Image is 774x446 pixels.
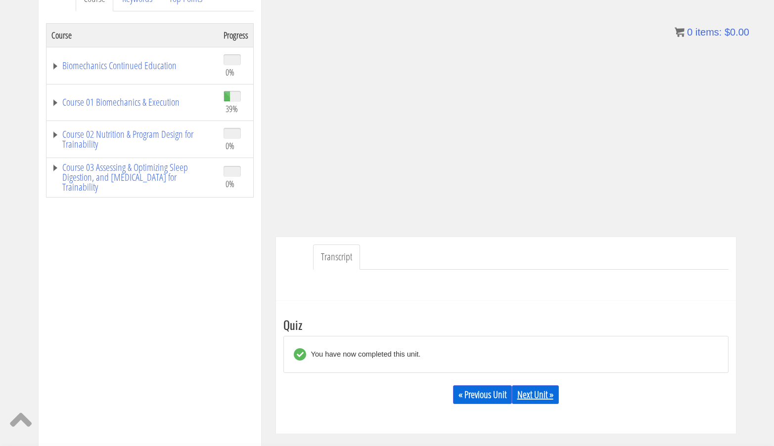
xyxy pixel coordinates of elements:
[46,23,219,47] th: Course
[675,27,684,37] img: icon11.png
[51,97,214,107] a: Course 01 Biomechanics & Execution
[306,348,421,361] div: You have now completed this unit.
[687,27,692,38] span: 0
[453,385,512,404] a: « Previous Unit
[675,27,749,38] a: 0 items: $0.00
[226,140,234,151] span: 0%
[51,61,214,71] a: Biomechanics Continued Education
[725,27,730,38] span: $
[51,129,214,149] a: Course 02 Nutrition & Program Design for Trainability
[313,244,360,270] a: Transcript
[695,27,722,38] span: items:
[226,178,234,189] span: 0%
[51,162,214,192] a: Course 03 Assessing & Optimizing Sleep Digestion, and [MEDICAL_DATA] for Trainability
[219,23,254,47] th: Progress
[725,27,749,38] bdi: 0.00
[512,385,559,404] a: Next Unit »
[226,67,234,78] span: 0%
[226,103,238,114] span: 39%
[283,318,728,331] h3: Quiz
